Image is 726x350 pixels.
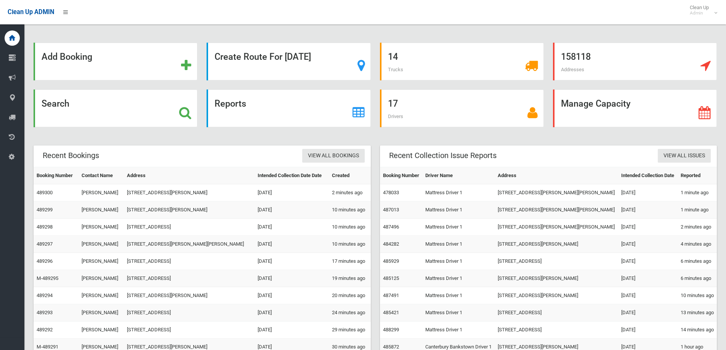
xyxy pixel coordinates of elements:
[495,167,618,184] th: Address
[618,270,677,287] td: [DATE]
[383,344,399,350] a: 485872
[422,270,495,287] td: Mattress Driver 1
[553,89,717,127] a: Manage Capacity
[124,167,255,184] th: Address
[37,327,53,332] a: 489292
[37,310,53,315] a: 489293
[34,89,197,127] a: Search
[618,236,677,253] td: [DATE]
[383,190,399,195] a: 478033
[255,201,329,219] td: [DATE]
[79,201,124,219] td: [PERSON_NAME]
[124,236,255,253] td: [STREET_ADDRESS][PERSON_NAME][PERSON_NAME]
[79,287,124,304] td: [PERSON_NAME]
[255,304,329,321] td: [DATE]
[34,167,79,184] th: Booking Number
[37,292,53,298] a: 489294
[329,201,370,219] td: 10 minutes ago
[618,184,677,201] td: [DATE]
[37,258,53,264] a: 489296
[79,219,124,236] td: [PERSON_NAME]
[124,321,255,339] td: [STREET_ADDRESS]
[678,304,717,321] td: 13 minutes ago
[37,241,53,247] a: 489297
[690,10,709,16] small: Admin
[618,201,677,219] td: [DATE]
[388,67,403,72] span: Trucks
[495,253,618,270] td: [STREET_ADDRESS]
[255,321,329,339] td: [DATE]
[124,287,255,304] td: [STREET_ADDRESS][PERSON_NAME]
[388,98,398,109] strong: 17
[422,304,495,321] td: Mattress Driver 1
[329,270,370,287] td: 19 minutes ago
[207,43,370,80] a: Create Route For [DATE]
[678,270,717,287] td: 6 minutes ago
[329,287,370,304] td: 20 minutes ago
[37,344,58,350] a: M-489291
[561,51,591,62] strong: 158118
[380,148,506,163] header: Recent Collection Issue Reports
[124,253,255,270] td: [STREET_ADDRESS]
[383,241,399,247] a: 484282
[79,321,124,339] td: [PERSON_NAME]
[79,184,124,201] td: [PERSON_NAME]
[618,219,677,236] td: [DATE]
[678,201,717,219] td: 1 minute ago
[495,201,618,219] td: [STREET_ADDRESS][PERSON_NAME][PERSON_NAME]
[255,253,329,270] td: [DATE]
[79,270,124,287] td: [PERSON_NAME]
[383,275,399,281] a: 485125
[422,253,495,270] td: Mattress Driver 1
[686,5,716,16] span: Clean Up
[79,167,124,184] th: Contact Name
[215,98,246,109] strong: Reports
[37,275,58,281] a: M-489295
[383,224,399,230] a: 487496
[618,253,677,270] td: [DATE]
[383,327,399,332] a: 488299
[388,113,403,119] span: Drivers
[422,201,495,219] td: Mattress Driver 1
[658,149,711,163] a: View All Issues
[255,167,329,184] th: Intended Collection Date Date
[124,201,255,219] td: [STREET_ADDRESS][PERSON_NAME]
[37,190,53,195] a: 489300
[383,310,399,315] a: 485421
[329,219,370,236] td: 10 minutes ago
[495,219,618,236] td: [STREET_ADDRESS][PERSON_NAME][PERSON_NAME]
[422,236,495,253] td: Mattress Driver 1
[79,304,124,321] td: [PERSON_NAME]
[422,219,495,236] td: Mattress Driver 1
[34,43,197,80] a: Add Booking
[495,270,618,287] td: [STREET_ADDRESS][PERSON_NAME]
[422,184,495,201] td: Mattress Driver 1
[255,287,329,304] td: [DATE]
[329,236,370,253] td: 10 minutes ago
[37,207,53,213] a: 489299
[495,304,618,321] td: [STREET_ADDRESS]
[561,67,584,72] span: Addresses
[255,236,329,253] td: [DATE]
[388,51,398,62] strong: 14
[422,167,495,184] th: Driver Name
[618,287,677,304] td: [DATE]
[618,167,677,184] th: Intended Collection Date
[215,51,311,62] strong: Create Route For [DATE]
[422,287,495,304] td: Mattress Driver 1
[383,207,399,213] a: 487013
[678,184,717,201] td: 1 minute ago
[618,304,677,321] td: [DATE]
[383,258,399,264] a: 485929
[302,149,365,163] a: View All Bookings
[495,321,618,339] td: [STREET_ADDRESS]
[561,98,630,109] strong: Manage Capacity
[124,304,255,321] td: [STREET_ADDRESS]
[42,98,69,109] strong: Search
[37,224,53,230] a: 489298
[329,167,370,184] th: Created
[618,321,677,339] td: [DATE]
[79,253,124,270] td: [PERSON_NAME]
[79,236,124,253] td: [PERSON_NAME]
[553,43,717,80] a: 158118 Addresses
